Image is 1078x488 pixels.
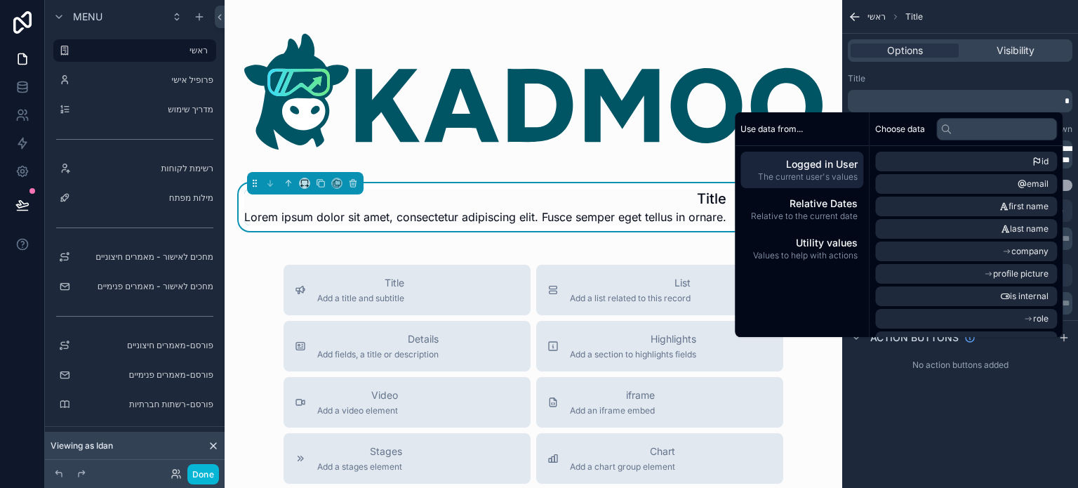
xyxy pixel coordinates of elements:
[53,275,216,298] a: מחכים לאישור - מאמרים פנימיים
[317,332,439,346] span: Details
[570,444,675,459] span: Chart
[848,73,865,84] label: Title
[997,44,1034,58] span: Visibility
[848,90,1072,112] div: scrollable content
[317,293,404,304] span: Add a title and subtitle
[735,146,869,272] div: scrollable content
[317,444,402,459] span: Stages
[284,321,531,371] button: DetailsAdd fields, a title or description
[746,211,858,222] span: Relative to the current date
[570,276,691,290] span: List
[76,104,213,115] label: מדריך שימוש
[53,39,216,62] a: ראשי
[870,331,959,345] span: Action buttons
[76,74,213,86] label: פרופיל אישי
[887,44,923,58] span: Options
[867,11,886,22] span: ראשי
[570,349,696,360] span: Add a section to highlights fields
[746,250,858,261] span: Values to help with actions
[76,399,213,410] label: פורסם-רשתות חברתיות
[570,388,655,402] span: iframe
[317,461,402,473] span: Add a stages element
[842,354,1078,376] div: No action buttons added
[284,433,531,484] button: StagesAdd a stages element
[76,45,208,56] label: ראשי
[284,265,531,315] button: TitleAdd a title and subtitle
[76,163,213,174] label: רשימת לקוחות
[76,340,213,351] label: פורסם-מאמרים חיצוניים
[746,197,858,211] span: Relative Dates
[73,10,102,24] span: Menu
[76,192,213,204] label: מילות מפתח
[53,69,216,91] a: פרופיל אישי
[536,377,783,428] button: iframeAdd an iframe embed
[570,405,655,416] span: Add an iframe embed
[536,433,783,484] button: ChartAdd a chart group element
[284,377,531,428] button: VideoAdd a video element
[317,388,398,402] span: Video
[53,246,216,268] a: מחכים לאישור - מאמרים חיצוניים
[746,171,858,183] span: The current user's values
[740,124,803,135] span: Use data from...
[53,393,216,416] a: פורסם-רשתות חברתיות
[746,157,858,171] span: Logged in User
[317,405,398,416] span: Add a video element
[905,11,923,22] span: Title
[875,124,925,135] span: Choose data
[317,349,439,360] span: Add fields, a title or description
[53,364,216,386] a: פורסם-מאמרים פנימיים
[570,461,675,473] span: Add a chart group element
[53,187,216,209] a: מילות מפתח
[746,236,858,250] span: Utility values
[570,293,691,304] span: Add a list related to this record
[244,209,726,225] span: Lorem ipsum dolor sit amet, consectetur adipiscing elit. Fusce semper eget tellus in ornare.
[187,464,219,484] button: Done
[53,98,216,121] a: מדריך שימוש
[536,265,783,315] button: ListAdd a list related to this record
[317,276,404,290] span: Title
[244,189,726,209] h1: Title
[76,251,213,263] label: מחכים לאישור - מאמרים חיצוניים
[53,334,216,357] a: פורסם-מאמרים חיצוניים
[53,157,216,180] a: רשימת לקוחות
[76,281,213,292] label: מחכים לאישור - מאמרים פנימיים
[570,332,696,346] span: Highlights
[51,440,113,451] span: Viewing as Idan
[536,321,783,371] button: HighlightsAdd a section to highlights fields
[76,369,213,381] label: פורסם-מאמרים פנימיים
